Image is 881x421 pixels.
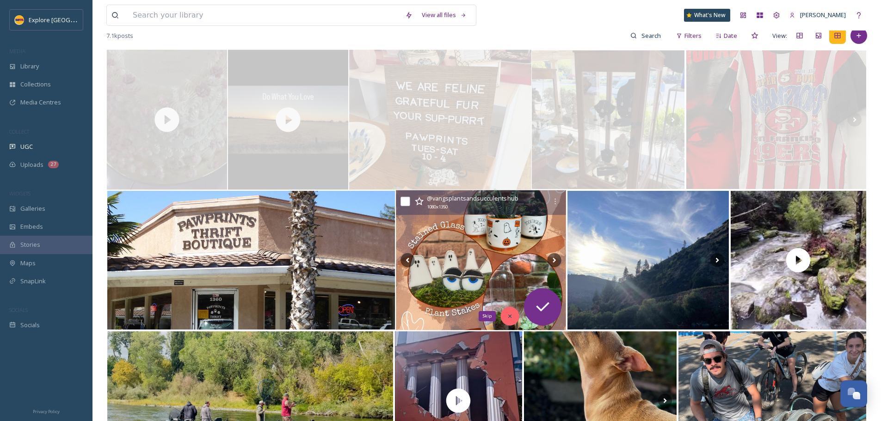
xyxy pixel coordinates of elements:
[33,405,60,416] a: Privacy Policy
[20,98,61,107] span: Media Centres
[20,259,36,268] span: Maps
[20,204,45,213] span: Galleries
[20,277,46,286] span: SnapLink
[107,50,228,190] img: thumbnail
[20,240,40,249] span: Stories
[427,194,518,202] span: @ vangsplantsandsucculentshub
[9,48,25,55] span: MEDIA
[427,204,448,211] span: 1080 x 1350
[567,191,729,329] img: #orovilleca be pretty tho #530club
[20,142,33,151] span: UGC
[33,409,60,415] span: Privacy Policy
[785,6,850,24] a: [PERSON_NAME]
[637,26,667,45] input: Search
[396,190,567,330] img: 🍂The excitement of Fall is upon us!🍂 We are welcoming Fall at Chico State’s 1st Harvest Market! 🗓...
[106,31,133,40] span: 7.1k posts
[800,11,846,19] span: [PERSON_NAME]
[20,222,43,231] span: Embeds
[9,128,29,135] span: COLLECT
[479,311,496,322] div: Skip
[20,80,51,89] span: Collections
[20,321,40,329] span: Socials
[48,161,59,168] div: 27
[20,160,43,169] span: Uploads
[228,50,349,190] img: thumbnail
[686,50,867,189] img: Screams 90s Sportswear Such A Great Era. Vintage 1994 Mendez Sportswear San Francisco 49ers Strip...
[29,15,110,24] span: Explore [GEOGRAPHIC_DATA]
[15,15,24,24] img: Butte%20County%20logo.png
[417,6,471,24] a: View all files
[684,9,730,22] a: What's New
[349,50,531,190] img: PawPrints is open Tuesday-Saturday, 10am-4pm. We welcome donations Tues-Sat 11-1pm. Sunday and Mo...
[724,31,737,40] span: Date
[128,5,400,25] input: Search your library
[9,190,31,197] span: WIDGETS
[532,50,684,189] img: When someone in your life needs a special gift (is it you? 😉), our fine jewelry case is worth che...
[9,306,28,313] span: SOCIALS
[772,31,787,40] span: View:
[20,62,39,71] span: Library
[107,191,395,329] img: PawPrints Thrift Boutique is run entirely by volunteers, and all store profits go towards funding...
[731,191,866,329] img: thumbnail
[840,380,867,407] button: Open Chat
[684,31,702,40] span: Filters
